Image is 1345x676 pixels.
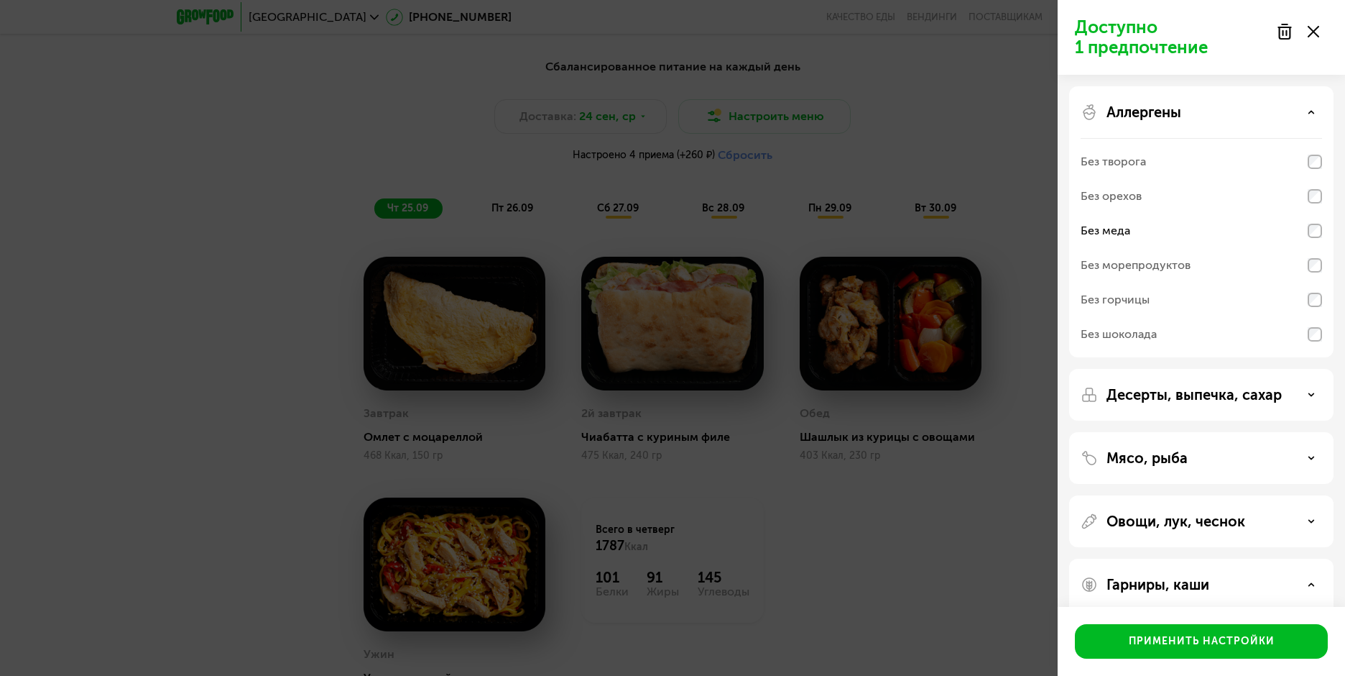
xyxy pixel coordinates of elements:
[1106,513,1245,530] p: Овощи, лук, чеснок
[1075,17,1267,58] p: Доступно 1 предпочтение
[1106,386,1282,403] p: Десерты, выпечка, сахар
[1081,188,1142,205] div: Без орехов
[1106,104,1181,121] p: Аллергены
[1081,257,1191,274] div: Без морепродуктов
[1081,222,1130,239] div: Без меда
[1081,326,1157,343] div: Без шоколада
[1075,624,1328,659] button: Применить настройки
[1129,634,1275,649] div: Применить настройки
[1106,449,1188,467] p: Мясо, рыба
[1106,576,1209,593] p: Гарниры, каши
[1081,291,1150,309] div: Без горчицы
[1081,153,1146,170] div: Без творога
